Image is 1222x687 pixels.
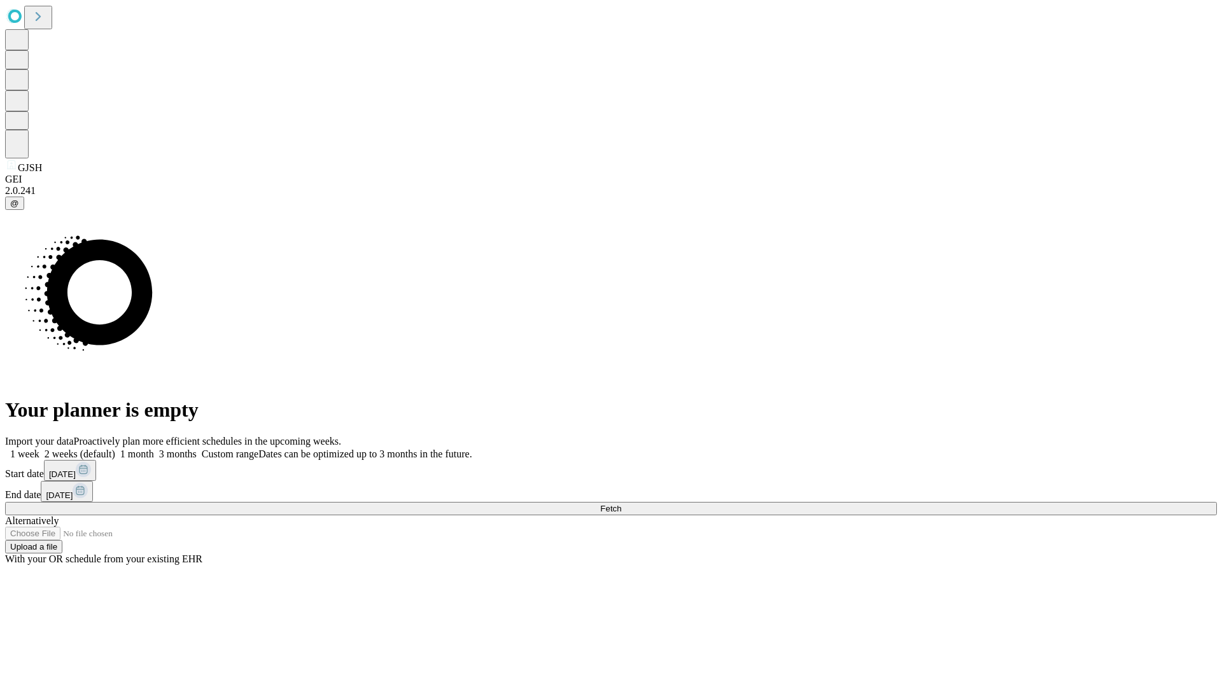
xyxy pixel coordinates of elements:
button: [DATE] [41,481,93,502]
span: With your OR schedule from your existing EHR [5,553,202,564]
div: Start date [5,460,1217,481]
span: @ [10,198,19,208]
span: Dates can be optimized up to 3 months in the future. [258,448,472,459]
span: [DATE] [49,469,76,479]
button: @ [5,197,24,210]
span: Import your data [5,436,74,447]
span: 2 weeks (default) [45,448,115,459]
div: 2.0.241 [5,185,1217,197]
span: 1 month [120,448,154,459]
span: Proactively plan more efficient schedules in the upcoming weeks. [74,436,341,447]
button: Fetch [5,502,1217,515]
button: [DATE] [44,460,96,481]
div: GEI [5,174,1217,185]
span: 3 months [159,448,197,459]
span: Custom range [202,448,258,459]
span: [DATE] [46,490,73,500]
span: Alternatively [5,515,59,526]
div: End date [5,481,1217,502]
span: 1 week [10,448,39,459]
span: GJSH [18,162,42,173]
span: Fetch [600,504,621,513]
h1: Your planner is empty [5,398,1217,422]
button: Upload a file [5,540,62,553]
